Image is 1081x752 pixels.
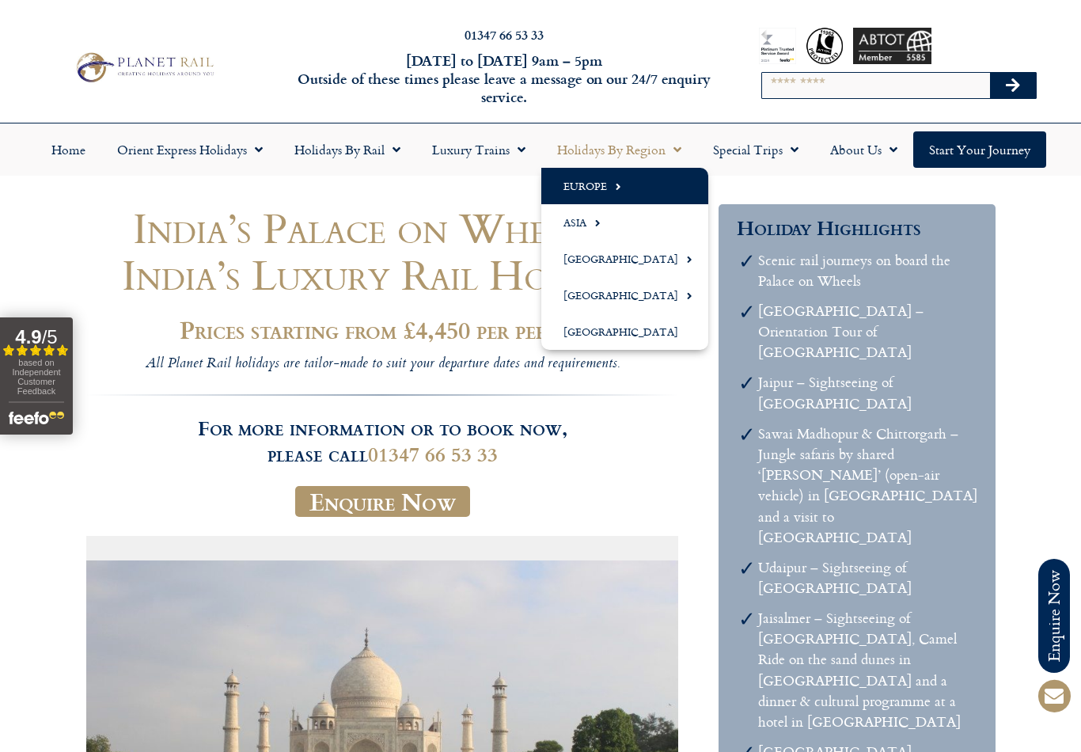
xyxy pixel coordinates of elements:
nav: Menu [8,131,1073,168]
a: Europe [541,168,708,204]
a: Start your Journey [913,131,1046,168]
button: Search [990,73,1036,98]
a: Home [36,131,101,168]
li: Jaipur – Sightseeing of [GEOGRAPHIC_DATA] [758,372,977,414]
li: Udaipur – Sightseeing of [GEOGRAPHIC_DATA] [758,557,977,599]
a: [GEOGRAPHIC_DATA] [541,277,708,313]
a: Orient Express Holidays [101,131,279,168]
li: [GEOGRAPHIC_DATA] – Orientation Tour of [GEOGRAPHIC_DATA] [758,301,977,363]
li: Scenic rail journeys on board the Palace on Wheels [758,250,977,292]
i: All Planet Rail holidays are tailor-made to suit your departure dates and requirements. [146,353,620,376]
h3: For more information or to book now, please call [85,394,679,467]
a: Enquire Now [295,486,470,518]
a: About Us [814,131,913,168]
h1: India’s Palace on Wheels – India’s Luxury Rail Holiday [85,204,679,298]
h2: Prices starting from £4,450 per person [85,317,679,344]
a: Luxury Trains [416,131,541,168]
li: Jaisalmer – Sightseeing of [GEOGRAPHIC_DATA], Camel Ride on the sand dunes in [GEOGRAPHIC_DATA] a... [758,608,977,733]
a: [GEOGRAPHIC_DATA] [541,313,708,350]
a: Holidays by Rail [279,131,416,168]
h3: Holiday Highlights [737,215,977,241]
img: Planet Rail Train Holidays Logo [70,49,218,85]
li: Sawai Madhopur & Chittorgarh – Jungle safaris by shared ‘[PERSON_NAME]’ (open-air vehicle) in [GE... [758,423,977,549]
a: [GEOGRAPHIC_DATA] [541,241,708,277]
a: 01347 66 53 33 [368,439,498,469]
h6: [DATE] to [DATE] 9am – 5pm Outside of these times please leave a message on our 24/7 enquiry serv... [292,51,716,107]
a: Special Trips [697,131,814,168]
a: Holidays by Region [541,131,697,168]
a: 01347 66 53 33 [465,25,544,44]
a: Asia [541,204,708,241]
